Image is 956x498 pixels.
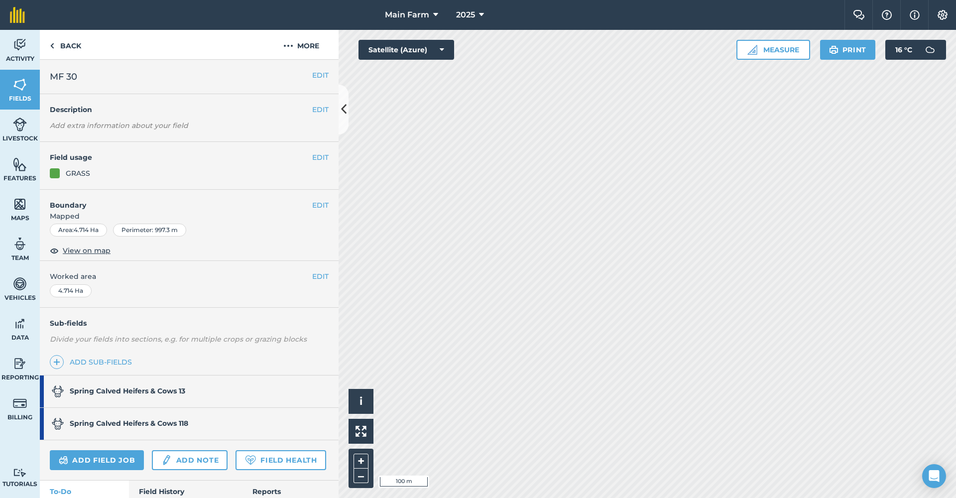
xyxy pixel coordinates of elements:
[920,40,940,60] img: svg+xml;base64,PD94bWwgdmVyc2lvbj0iMS4wIiBlbmNvZGluZz0idXRmLTgiPz4KPCEtLSBHZW5lcmF0b3I6IEFkb2JlIE...
[66,168,90,179] div: GRASS
[349,389,373,414] button: i
[40,318,339,329] h4: Sub-fields
[885,40,946,60] button: 16 °C
[312,200,329,211] button: EDIT
[895,40,912,60] span: 16 ° C
[736,40,810,60] button: Measure
[354,469,368,483] button: –
[312,271,329,282] button: EDIT
[356,426,366,437] img: Four arrows, one pointing top left, one top right, one bottom right and the last bottom left
[910,9,920,21] img: svg+xml;base64,PHN2ZyB4bWxucz0iaHR0cDovL3d3dy53My5vcmcvMjAwMC9zdmciIHdpZHRoPSIxNyIgaGVpZ2h0PSIxNy...
[50,245,111,256] button: View on map
[13,77,27,92] img: svg+xml;base64,PHN2ZyB4bWxucz0iaHR0cDovL3d3dy53My5vcmcvMjAwMC9zdmciIHdpZHRoPSI1NiIgaGVpZ2h0PSI2MC...
[829,44,838,56] img: svg+xml;base64,PHN2ZyB4bWxucz0iaHR0cDovL3d3dy53My5vcmcvMjAwMC9zdmciIHdpZHRoPSIxOSIgaGVpZ2h0PSIyNC...
[13,468,27,478] img: svg+xml;base64,PD94bWwgdmVyc2lvbj0iMS4wIiBlbmNvZGluZz0idXRmLTgiPz4KPCEtLSBHZW5lcmF0b3I6IEFkb2JlIE...
[40,375,329,407] a: Spring Calved Heifers & Cows 13
[10,7,25,23] img: fieldmargin Logo
[312,104,329,115] button: EDIT
[13,396,27,411] img: svg+xml;base64,PD94bWwgdmVyc2lvbj0iMS4wIiBlbmNvZGluZz0idXRmLTgiPz4KPCEtLSBHZW5lcmF0b3I6IEFkb2JlIE...
[922,464,946,488] div: Open Intercom Messenger
[113,224,186,237] div: Perimeter : 997.3 m
[312,70,329,81] button: EDIT
[456,9,475,21] span: 2025
[13,356,27,371] img: svg+xml;base64,PD94bWwgdmVyc2lvbj0iMS4wIiBlbmNvZGluZz0idXRmLTgiPz4KPCEtLSBHZW5lcmF0b3I6IEFkb2JlIE...
[13,157,27,172] img: svg+xml;base64,PHN2ZyB4bWxucz0iaHR0cDovL3d3dy53My5vcmcvMjAwMC9zdmciIHdpZHRoPSI1NiIgaGVpZ2h0PSI2MC...
[13,197,27,212] img: svg+xml;base64,PHN2ZyB4bWxucz0iaHR0cDovL3d3dy53My5vcmcvMjAwMC9zdmciIHdpZHRoPSI1NiIgaGVpZ2h0PSI2MC...
[70,419,188,428] strong: Spring Calved Heifers & Cows 118
[50,224,107,237] div: Area : 4.714 Ha
[385,9,429,21] span: Main Farm
[152,450,228,470] a: Add note
[53,356,60,368] img: svg+xml;base64,PHN2ZyB4bWxucz0iaHR0cDovL3d3dy53My5vcmcvMjAwMC9zdmciIHdpZHRoPSIxNCIgaGVpZ2h0PSIyNC...
[13,37,27,52] img: svg+xml;base64,PD94bWwgdmVyc2lvbj0iMS4wIiBlbmNvZGluZz0idXRmLTgiPz4KPCEtLSBHZW5lcmF0b3I6IEFkb2JlIE...
[236,450,326,470] a: Field Health
[40,190,312,211] h4: Boundary
[50,450,144,470] a: Add field job
[820,40,876,60] button: Print
[63,245,111,256] span: View on map
[59,454,68,466] img: svg+xml;base64,PD94bWwgdmVyc2lvbj0iMS4wIiBlbmNvZGluZz0idXRmLTgiPz4KPCEtLSBHZW5lcmF0b3I6IEFkb2JlIE...
[50,284,92,297] div: 4.714 Ha
[40,408,329,440] a: Spring Calved Heifers & Cows 118
[40,211,339,222] span: Mapped
[359,395,362,407] span: i
[40,30,91,59] a: Back
[52,418,64,430] img: svg+xml;base64,PD94bWwgdmVyc2lvbj0iMS4wIiBlbmNvZGluZz0idXRmLTgiPz4KPCEtLSBHZW5lcmF0b3I6IEFkb2JlIE...
[283,40,293,52] img: svg+xml;base64,PHN2ZyB4bWxucz0iaHR0cDovL3d3dy53My5vcmcvMjAwMC9zdmciIHdpZHRoPSIyMCIgaGVpZ2h0PSIyNC...
[13,117,27,132] img: svg+xml;base64,PD94bWwgdmVyc2lvbj0iMS4wIiBlbmNvZGluZz0idXRmLTgiPz4KPCEtLSBHZW5lcmF0b3I6IEFkb2JlIE...
[50,104,329,115] h4: Description
[50,40,54,52] img: svg+xml;base64,PHN2ZyB4bWxucz0iaHR0cDovL3d3dy53My5vcmcvMjAwMC9zdmciIHdpZHRoPSI5IiBoZWlnaHQ9IjI0Ii...
[50,152,312,163] h4: Field usage
[13,316,27,331] img: svg+xml;base64,PD94bWwgdmVyc2lvbj0iMS4wIiBlbmNvZGluZz0idXRmLTgiPz4KPCEtLSBHZW5lcmF0b3I6IEFkb2JlIE...
[264,30,339,59] button: More
[853,10,865,20] img: Two speech bubbles overlapping with the left bubble in the forefront
[312,152,329,163] button: EDIT
[50,355,136,369] a: Add sub-fields
[50,245,59,256] img: svg+xml;base64,PHN2ZyB4bWxucz0iaHR0cDovL3d3dy53My5vcmcvMjAwMC9zdmciIHdpZHRoPSIxOCIgaGVpZ2h0PSIyNC...
[161,454,172,466] img: svg+xml;base64,PD94bWwgdmVyc2lvbj0iMS4wIiBlbmNvZGluZz0idXRmLTgiPz4KPCEtLSBHZW5lcmF0b3I6IEFkb2JlIE...
[747,45,757,55] img: Ruler icon
[52,385,64,397] img: svg+xml;base64,PD94bWwgdmVyc2lvbj0iMS4wIiBlbmNvZGluZz0idXRmLTgiPz4KPCEtLSBHZW5lcmF0b3I6IEFkb2JlIE...
[70,386,185,395] strong: Spring Calved Heifers & Cows 13
[13,276,27,291] img: svg+xml;base64,PD94bWwgdmVyc2lvbj0iMS4wIiBlbmNvZGluZz0idXRmLTgiPz4KPCEtLSBHZW5lcmF0b3I6IEFkb2JlIE...
[354,454,368,469] button: +
[50,121,188,130] em: Add extra information about your field
[50,271,329,282] span: Worked area
[881,10,893,20] img: A question mark icon
[13,237,27,251] img: svg+xml;base64,PD94bWwgdmVyc2lvbj0iMS4wIiBlbmNvZGluZz0idXRmLTgiPz4KPCEtLSBHZW5lcmF0b3I6IEFkb2JlIE...
[937,10,949,20] img: A cog icon
[358,40,454,60] button: Satellite (Azure)
[50,70,77,84] span: MF 30
[50,335,307,344] em: Divide your fields into sections, e.g. for multiple crops or grazing blocks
